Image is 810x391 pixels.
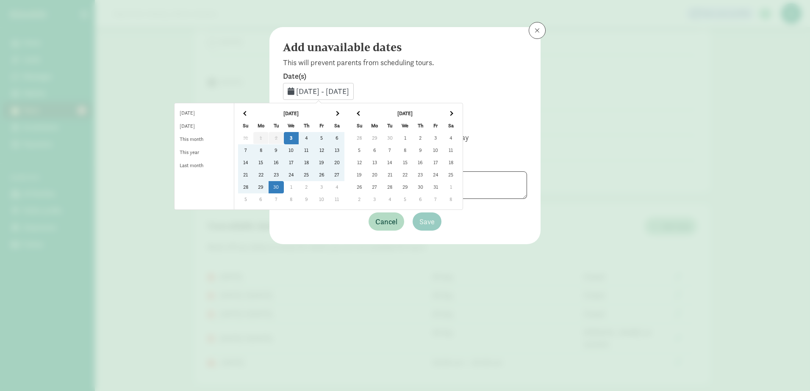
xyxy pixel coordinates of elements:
[238,181,253,193] td: 28
[284,144,299,157] td: 10
[443,193,458,206] td: 8
[397,157,413,169] td: 15
[296,86,349,96] span: [DATE] - [DATE]
[253,144,269,157] td: 8
[367,181,382,193] td: 27
[428,120,443,132] th: Fr
[382,120,397,132] th: Tu
[768,350,810,391] iframe: Chat Widget
[269,169,284,181] td: 23
[382,132,397,144] td: 30
[352,169,367,181] td: 19
[329,157,344,169] td: 20
[382,144,397,157] td: 7
[283,71,527,81] label: Date(s)
[329,169,344,181] td: 27
[443,169,458,181] td: 25
[413,132,428,144] td: 2
[413,193,428,206] td: 6
[253,107,329,120] th: [DATE]
[413,212,441,231] button: Save
[299,193,314,206] td: 9
[367,169,382,181] td: 20
[428,181,443,193] td: 31
[352,144,367,157] td: 5
[397,169,413,181] td: 22
[367,193,382,206] td: 3
[314,132,329,144] td: 5
[238,120,253,132] th: Su
[329,144,344,157] td: 13
[299,181,314,193] td: 2
[397,181,413,193] td: 29
[238,144,253,157] td: 7
[314,193,329,206] td: 10
[175,146,234,159] li: This year
[299,169,314,181] td: 25
[352,157,367,169] td: 12
[175,133,234,146] li: This month
[284,120,299,132] th: We
[284,181,299,193] td: 1
[175,107,234,120] li: [DATE]
[382,169,397,181] td: 21
[238,193,253,206] td: 5
[299,132,314,144] td: 4
[329,181,344,193] td: 4
[397,144,413,157] td: 8
[329,120,344,132] th: Sa
[283,58,527,68] p: This will prevent parents from scheduling tours.
[269,120,284,132] th: Tu
[428,193,443,206] td: 7
[253,120,269,132] th: Mo
[367,157,382,169] td: 13
[397,193,413,206] td: 5
[443,132,458,144] td: 4
[269,193,284,206] td: 7
[413,144,428,157] td: 9
[367,132,382,144] td: 29
[443,157,458,169] td: 18
[413,169,428,181] td: 23
[443,181,458,193] td: 1
[175,159,234,172] li: Last month
[428,144,443,157] td: 10
[352,181,367,193] td: 26
[238,169,253,181] td: 21
[329,132,344,144] td: 6
[314,181,329,193] td: 3
[367,144,382,157] td: 6
[299,157,314,169] td: 18
[352,132,367,144] td: 28
[299,144,314,157] td: 11
[382,181,397,193] td: 28
[299,120,314,132] th: Th
[253,193,269,206] td: 6
[428,157,443,169] td: 17
[352,120,367,132] th: Su
[175,120,234,133] li: [DATE]
[253,157,269,169] td: 15
[284,169,299,181] td: 24
[253,181,269,193] td: 29
[413,181,428,193] td: 30
[428,169,443,181] td: 24
[397,120,413,132] th: We
[269,144,284,157] td: 9
[314,120,329,132] th: Fr
[382,157,397,169] td: 14
[375,216,397,227] span: Cancel
[369,212,404,231] button: Cancel
[428,132,443,144] td: 3
[314,144,329,157] td: 12
[413,120,428,132] th: Th
[382,193,397,206] td: 4
[283,41,520,54] h4: Add unavailable dates
[284,132,299,144] td: 3
[253,169,269,181] td: 22
[314,169,329,181] td: 26
[314,157,329,169] td: 19
[238,157,253,169] td: 14
[269,181,284,193] td: 30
